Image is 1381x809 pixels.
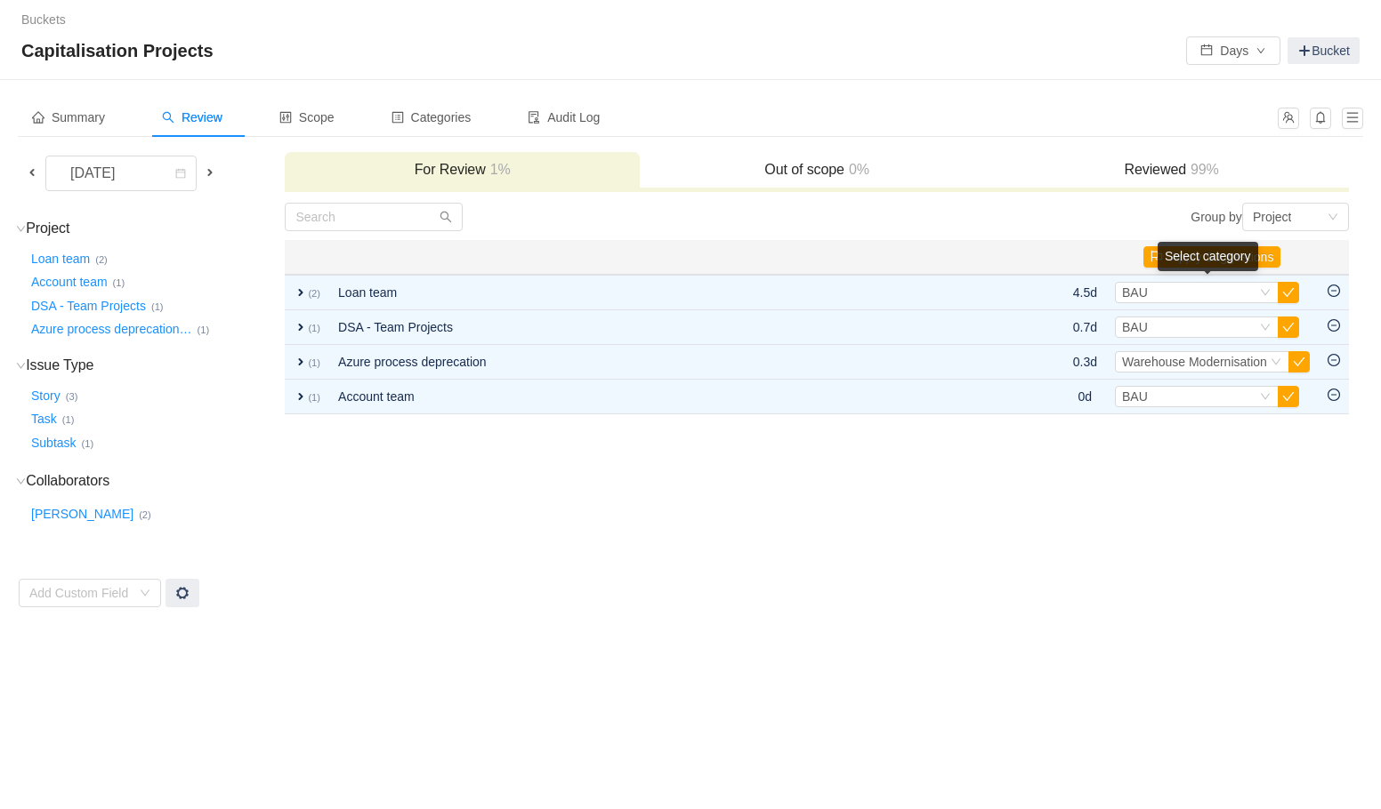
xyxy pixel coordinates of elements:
[66,391,78,402] small: (3)
[1278,386,1299,407] button: icon: check
[1064,310,1106,345] td: 0.7d
[1186,162,1219,177] span: 99%
[1064,380,1106,414] td: 0d
[21,36,224,65] span: Capitalisation Projects
[294,161,631,179] h3: For Review
[1260,322,1271,334] i: icon: down
[28,268,113,297] button: Account team
[162,110,222,124] span: Review
[1310,108,1331,129] button: icon: bell
[1186,36,1280,65] button: icon: calendarDaysicon: down
[62,414,75,425] small: (1)
[1328,212,1338,224] i: icon: down
[294,355,308,369] span: expand
[1328,354,1340,366] i: icon: minus-circle
[16,224,26,234] i: icon: down
[1122,285,1148,300] span: BAU
[308,323,320,333] small: (1)
[279,111,292,124] i: icon: control
[28,292,151,320] button: DSA - Team Projects
[1122,320,1148,334] span: BAU
[308,288,320,299] small: (2)
[817,203,1349,231] div: Group by
[308,357,320,368] small: (1)
[294,320,308,334] span: expand
[1003,161,1340,179] h3: Reviewed
[1271,356,1281,369] i: icon: down
[1288,37,1360,64] a: Bucket
[329,380,993,414] td: Account team
[56,156,133,190] div: [DATE]
[392,110,472,124] span: Categories
[528,111,540,124] i: icon: audit
[1260,287,1271,300] i: icon: down
[28,381,66,410] button: Story
[28,429,82,457] button: Subtask
[95,254,108,265] small: (2)
[1288,351,1310,372] button: icon: check
[1122,389,1148,404] span: BAU
[294,285,308,300] span: expand
[1143,246,1280,268] button: icon: flagApply Suggestions
[28,501,139,529] button: [PERSON_NAME]
[279,110,335,124] span: Scope
[1064,275,1106,310] td: 4.5d
[1260,391,1271,404] i: icon: down
[151,301,164,312] small: (1)
[1158,242,1258,271] div: Select category
[1328,284,1340,297] i: icon: minus-circle
[1342,108,1363,129] button: icon: menu
[329,310,993,345] td: DSA - Team Projects
[1253,204,1292,230] div: Project
[16,361,26,371] i: icon: down
[329,345,993,380] td: Azure process deprecation
[1328,319,1340,332] i: icon: minus-circle
[28,316,198,344] button: Azure process deprecation…
[486,162,511,177] span: 1%
[1122,355,1267,369] span: Warehouse Modernisation
[392,111,404,124] i: icon: profile
[21,12,66,27] a: Buckets
[28,244,95,273] button: Loan team
[285,203,463,231] input: Search
[28,220,283,237] h3: Project
[1278,108,1299,129] button: icon: team
[1278,316,1299,338] button: icon: check
[1064,345,1106,380] td: 0.3d
[28,405,62,434] button: Task
[329,275,993,310] td: Loan team
[113,277,125,288] small: (1)
[140,588,150,600] i: icon: down
[28,356,283,374] h3: Issue Type
[162,111,174,124] i: icon: search
[1328,388,1340,401] i: icon: minus-circle
[175,168,186,180] i: icon: calendar
[29,584,131,602] div: Add Custom Field
[649,161,986,179] h3: Out of scope
[1278,282,1299,303] button: icon: check
[82,438,94,449] small: (1)
[28,470,283,493] h3: Collaborators
[32,111,44,124] i: icon: home
[440,211,452,223] i: icon: search
[844,162,869,177] span: 0%
[528,110,600,124] span: Audit Log
[139,509,151,520] small: (2)
[32,110,105,124] span: Summary
[198,324,210,335] small: (1)
[308,392,320,403] small: (1)
[294,389,308,404] span: expand
[16,477,26,486] i: icon: down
